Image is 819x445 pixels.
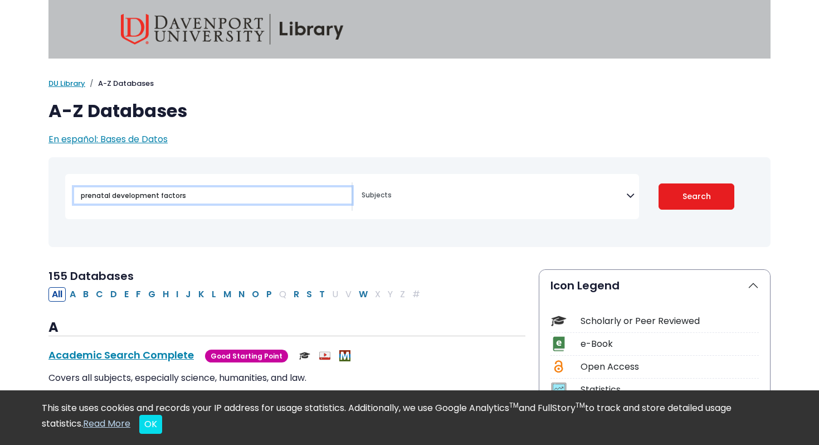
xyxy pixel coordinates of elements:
div: Statistics [581,383,759,396]
button: Filter Results G [145,287,159,302]
li: A-Z Databases [85,78,154,89]
img: Scholarly or Peer Reviewed [299,350,310,361]
button: Filter Results D [107,287,120,302]
img: Icon Scholarly or Peer Reviewed [551,313,566,328]
a: DU Library [48,78,85,89]
button: Filter Results L [208,287,220,302]
button: Filter Results N [235,287,248,302]
a: Academic Search Complete [48,348,194,362]
button: Filter Results J [182,287,194,302]
img: Icon Statistics [551,382,566,397]
button: Filter Results E [121,287,132,302]
button: Filter Results B [80,287,92,302]
img: Icon Open Access [552,359,565,374]
a: Read More [83,417,130,430]
button: Filter Results A [66,287,79,302]
span: 155 Databases [48,268,134,284]
button: All [48,287,66,302]
p: Covers all subjects, especially science, humanities, and law. [48,371,525,385]
img: Icon e-Book [551,336,566,351]
img: MeL (Michigan electronic Library) [339,350,350,361]
button: Icon Legend [539,270,770,301]
button: Filter Results H [159,287,172,302]
button: Filter Results W [355,287,371,302]
sup: TM [576,400,585,410]
span: Good Starting Point [205,350,288,362]
nav: Search filters [48,157,771,247]
button: Filter Results P [263,287,275,302]
button: Filter Results O [248,287,262,302]
input: Search database by title or keyword [74,187,352,204]
button: Filter Results T [316,287,328,302]
sup: TM [509,400,519,410]
h3: A [48,320,525,336]
div: Scholarly or Peer Reviewed [581,315,759,328]
nav: breadcrumb [48,78,771,89]
div: This site uses cookies and records your IP address for usage statistics. Additionally, we use Goo... [42,402,777,434]
textarea: Search [362,192,626,201]
button: Filter Results C [92,287,106,302]
button: Filter Results R [290,287,303,302]
button: Filter Results I [173,287,182,302]
button: Filter Results M [220,287,235,302]
button: Filter Results F [133,287,144,302]
div: Open Access [581,360,759,374]
button: Submit for Search Results [659,183,735,210]
div: e-Book [581,337,759,351]
div: Alpha-list to filter by first letter of database name [48,287,425,300]
button: Filter Results K [195,287,208,302]
a: En español: Bases de Datos [48,133,168,146]
h1: A-Z Databases [48,100,771,122]
button: Filter Results S [303,287,315,302]
img: Davenport University Library [121,14,344,45]
img: Audio & Video [319,350,330,361]
button: Close [139,415,162,434]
